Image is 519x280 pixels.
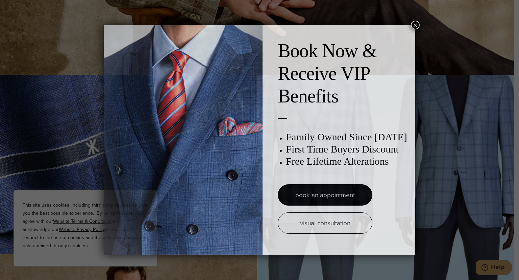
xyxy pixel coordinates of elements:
button: Close [411,21,420,29]
span: Help [15,5,29,11]
h3: Family Owned Since [DATE] [286,131,408,143]
a: book an appointment [278,184,372,206]
h3: First Time Buyers Discount [286,143,408,155]
h3: Free Lifetime Alterations [286,155,408,167]
h2: Book Now & Receive VIP Benefits [278,40,408,108]
a: visual consultation [278,212,372,234]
